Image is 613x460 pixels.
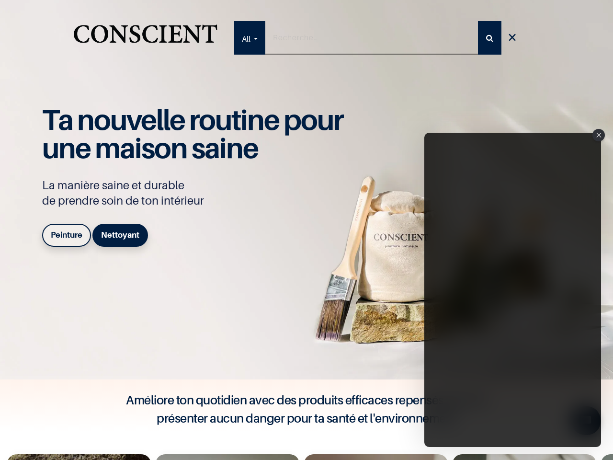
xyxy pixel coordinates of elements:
[42,103,343,165] span: Ta nouvelle routine pour une maison saine
[424,133,601,447] div: Tolstoy #3 modal
[478,21,501,55] button: Rechercher
[42,178,353,208] p: La manière saine et durable de prendre soin de ton intérieur
[101,230,139,240] b: Nettoyant
[92,224,148,247] a: Nettoyant
[234,21,265,55] a: All
[42,224,91,247] a: Peinture
[265,21,478,55] input: Recherche…
[8,8,37,37] button: Open chat widget
[51,230,82,240] b: Peinture
[592,129,605,141] div: Close
[71,19,219,57] img: Conscient
[115,391,498,427] h4: Améliore ton quotidien avec des produits efficaces repensés pour ne présenter aucun danger pour t...
[242,22,250,56] span: All
[71,19,219,57] a: Logo of Conscient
